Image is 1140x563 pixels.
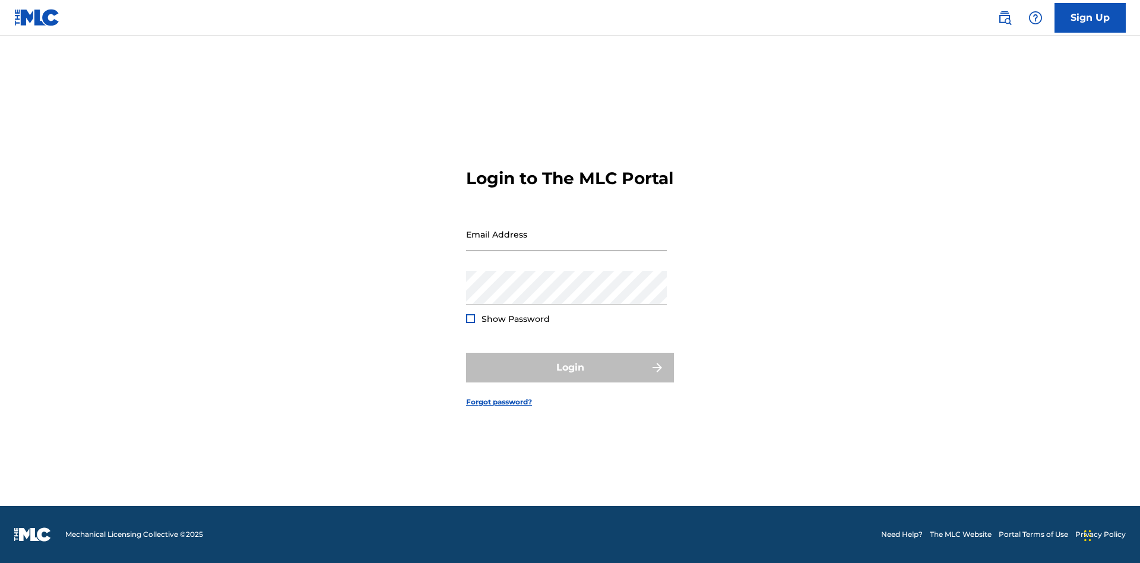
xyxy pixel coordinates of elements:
a: Need Help? [881,529,923,540]
img: help [1028,11,1043,25]
a: Privacy Policy [1075,529,1126,540]
a: Forgot password? [466,397,532,407]
h3: Login to The MLC Portal [466,168,673,189]
a: Public Search [993,6,1016,30]
iframe: Chat Widget [1081,506,1140,563]
img: MLC Logo [14,9,60,26]
span: Mechanical Licensing Collective © 2025 [65,529,203,540]
img: search [997,11,1012,25]
a: Sign Up [1054,3,1126,33]
a: The MLC Website [930,529,992,540]
div: Drag [1084,518,1091,553]
a: Portal Terms of Use [999,529,1068,540]
img: logo [14,527,51,542]
span: Show Password [482,314,550,324]
div: Help [1024,6,1047,30]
